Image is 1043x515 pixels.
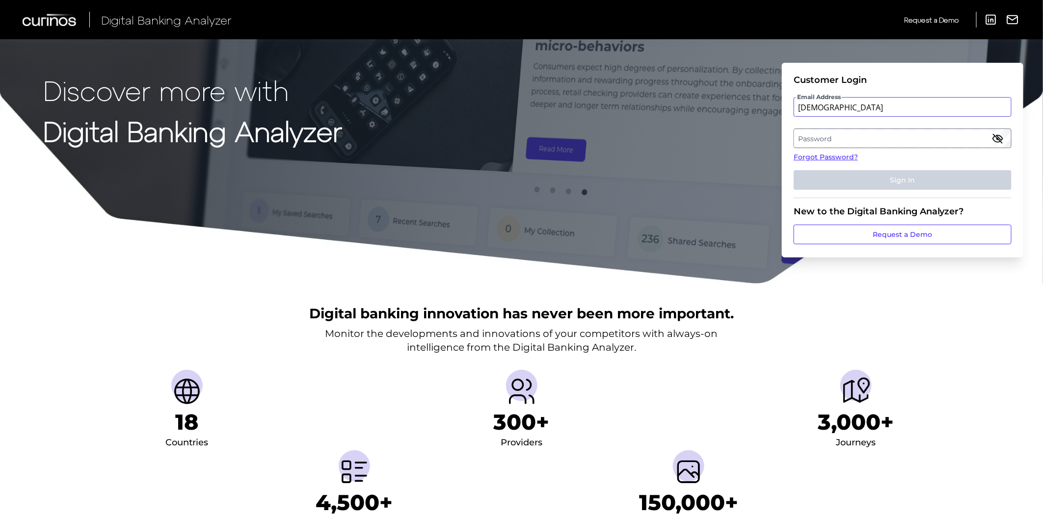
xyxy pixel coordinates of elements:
div: Customer Login [794,75,1012,85]
h1: 3,000+ [818,409,894,435]
img: Curinos [23,14,78,26]
h1: 18 [175,409,198,435]
div: Journeys [836,435,876,451]
h2: Digital banking innovation has never been more important. [309,304,734,323]
label: Password [794,129,1011,147]
p: Discover more with [43,75,342,105]
div: Countries [165,435,208,451]
strong: Digital Banking Analyzer [43,114,342,147]
a: Request a Demo [904,12,959,28]
span: Digital Banking Analyzer [101,13,232,27]
h1: 300+ [494,409,550,435]
img: Screenshots [673,456,704,488]
button: Sign In [794,170,1012,190]
div: Providers [501,435,542,451]
a: Forgot Password? [794,152,1012,162]
span: Email Address [796,93,842,101]
div: New to the Digital Banking Analyzer? [794,206,1012,217]
img: Countries [171,376,203,407]
a: Request a Demo [794,225,1012,244]
img: Providers [506,376,537,407]
span: Request a Demo [904,16,959,24]
img: Journeys [840,376,872,407]
img: Metrics [339,456,370,488]
p: Monitor the developments and innovations of your competitors with always-on intelligence from the... [325,327,718,354]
